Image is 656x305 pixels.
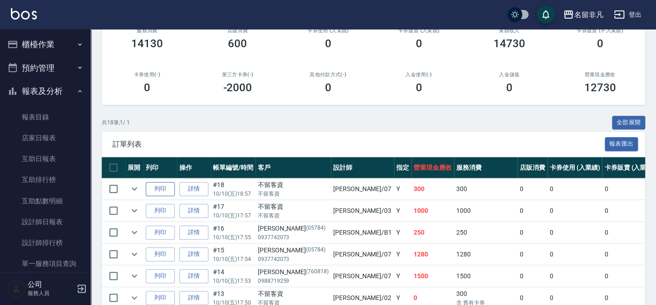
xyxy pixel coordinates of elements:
td: [PERSON_NAME] /07 [331,266,394,287]
h3: 0 [415,37,422,50]
a: 報表目錄 [4,107,87,128]
button: 報表及分析 [4,79,87,103]
p: 10/10 (五) 17:57 [213,212,253,220]
td: 1500 [411,266,454,287]
td: [PERSON_NAME] /07 [331,178,394,200]
a: 詳情 [179,182,208,196]
h3: 14730 [493,37,525,50]
th: 展開 [125,157,143,178]
p: 0937742073 [258,233,329,241]
a: 報表匯出 [605,139,638,148]
p: (05784) [306,224,326,233]
h2: 卡券使用 (入業績) [294,28,363,34]
a: 互助點數明細 [4,191,87,212]
h3: -2000 [223,81,252,94]
p: 服務人員 [28,289,74,297]
button: 列印 [146,291,175,305]
button: 櫃檯作業 [4,33,87,56]
td: Y [394,222,411,243]
button: expand row [128,182,141,196]
button: 列印 [146,204,175,218]
a: 詳情 [179,291,208,305]
div: [PERSON_NAME] [258,246,329,255]
td: 0 [518,266,547,287]
td: #17 [211,200,256,221]
a: 店家日報表 [4,128,87,148]
td: 1280 [454,244,518,265]
td: 0 [547,222,602,243]
a: 單一服務項目查詢 [4,253,87,274]
p: (05784) [306,246,326,255]
p: 10/10 (五) 17:54 [213,255,253,263]
td: [PERSON_NAME] /03 [331,200,394,221]
h3: 服務消費 [113,28,182,34]
button: expand row [128,247,141,261]
td: #16 [211,222,256,243]
button: save [537,5,555,24]
td: 0 [547,244,602,265]
td: #15 [211,244,256,265]
div: [PERSON_NAME] [258,224,329,233]
h2: 店販消費 [203,28,272,34]
h3: 12730 [584,81,616,94]
button: 全部展開 [612,116,646,130]
img: Person [7,280,25,298]
td: Y [394,178,411,200]
h2: 卡券使用(-) [113,72,182,78]
h3: 14130 [131,37,163,50]
th: 操作 [177,157,211,178]
button: 列印 [146,269,175,283]
td: 250 [454,222,518,243]
td: Y [394,244,411,265]
p: 0988719259 [258,277,329,285]
p: 共 18 筆, 1 / 1 [102,118,130,127]
div: 名留非凡 [574,9,603,20]
td: #14 [211,266,256,287]
th: 列印 [143,157,177,178]
h3: 0 [144,81,150,94]
th: 營業現金應收 [411,157,454,178]
th: 店販消費 [518,157,547,178]
h5: 公司 [28,280,74,289]
td: [PERSON_NAME] /B1 [331,222,394,243]
h3: 0 [325,81,331,94]
h3: 600 [228,37,247,50]
td: 0 [518,178,547,200]
td: Y [394,266,411,287]
td: #18 [211,178,256,200]
p: 10/10 (五) 17:53 [213,277,253,285]
th: 帳單編號/時間 [211,157,256,178]
td: 0 [518,222,547,243]
p: 10/10 (五) 17:55 [213,233,253,241]
td: 250 [411,222,454,243]
td: 1500 [454,266,518,287]
a: 互助排行榜 [4,169,87,190]
h3: 0 [597,37,603,50]
button: expand row [128,204,141,217]
button: 列印 [146,247,175,261]
td: 0 [547,200,602,221]
p: 10/10 (五) 18:57 [213,190,253,198]
td: 0 [518,200,547,221]
th: 客戶 [256,157,331,178]
a: 設計師日報表 [4,212,87,232]
h2: 入金使用(-) [385,72,454,78]
button: 登出 [610,6,645,23]
img: Logo [11,8,37,20]
a: 詳情 [179,204,208,218]
p: 不留客資 [258,190,329,198]
td: [PERSON_NAME] /07 [331,244,394,265]
td: Y [394,200,411,221]
h2: 第三方卡券(-) [203,72,272,78]
button: expand row [128,269,141,283]
h3: 0 [415,81,422,94]
div: 不留客資 [258,180,329,190]
td: 1000 [411,200,454,221]
h2: 卡券販賣 (不入業績) [566,28,635,34]
h2: 卡券販賣 (入業績) [385,28,454,34]
h2: 其他付款方式(-) [294,72,363,78]
a: 詳情 [179,269,208,283]
div: [PERSON_NAME] [258,267,329,277]
button: 名留非凡 [559,5,607,24]
th: 卡券使用 (入業績) [547,157,602,178]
